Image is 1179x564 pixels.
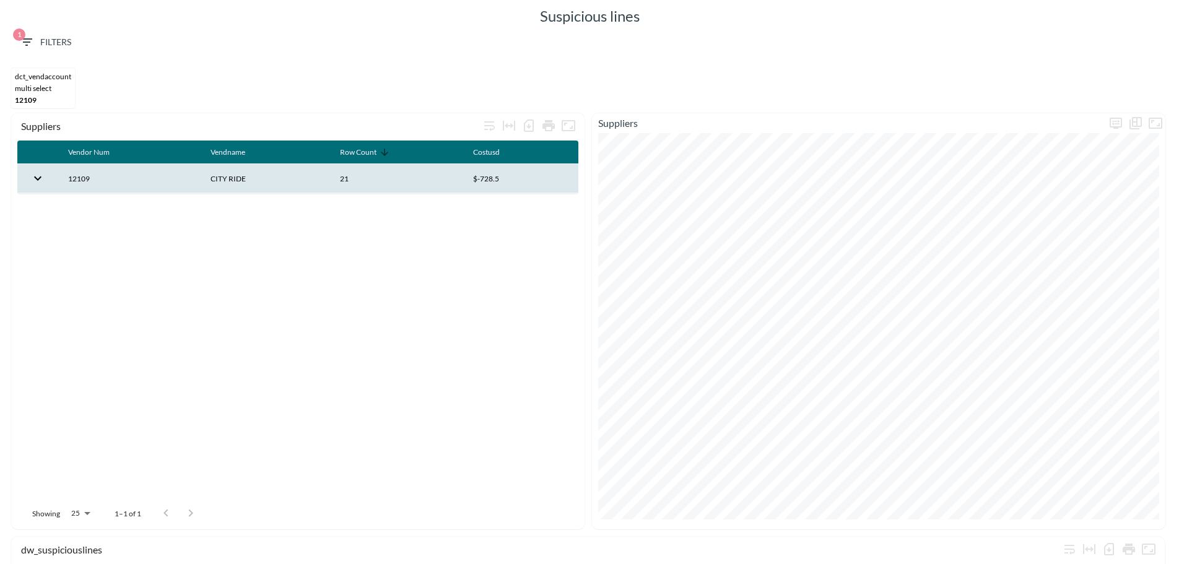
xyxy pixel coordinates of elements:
[15,72,71,81] div: DCT_VendAccount
[27,168,48,189] button: expand row
[479,116,499,136] div: Wrap text
[463,164,578,193] th: $-728.5
[1126,113,1146,133] div: Show chart as table
[1146,113,1165,133] button: Fullscreen
[21,120,479,132] div: Suppliers
[1106,113,1126,133] button: more
[32,508,60,519] p: Showing
[592,116,1106,131] p: Suppliers
[19,35,71,50] span: Filters
[540,6,640,26] h5: Suspicious lines
[21,544,1059,555] div: dw_suspiciouslines
[340,145,393,160] span: Row Count
[201,164,331,193] th: CITY RIDE
[1099,539,1119,559] div: Number of rows selected for download: 21
[211,145,245,160] div: Vendname
[14,31,76,54] button: 1Filters
[559,116,578,136] button: Fullscreen
[330,164,463,193] th: 21
[68,145,110,160] div: Vendor Num
[1106,113,1126,133] span: Display settings
[68,145,126,160] span: Vendor Num
[473,145,516,160] span: Costusd
[1119,539,1139,559] div: Print
[539,116,559,136] div: Print
[1059,539,1079,559] div: Wrap text
[1079,539,1099,559] div: Toggle table layout between fixed and auto (default: auto)
[519,116,539,136] div: Number of rows selected for download: 1
[115,508,141,519] p: 1–1 of 1
[473,145,500,160] div: Costusd
[58,164,201,193] th: 12109
[499,116,519,136] div: Toggle table layout between fixed and auto (default: auto)
[211,145,261,160] span: Vendname
[1139,539,1159,559] button: Fullscreen
[15,95,37,105] span: 12109
[13,28,25,41] span: 1
[340,145,376,160] div: Row Count
[15,84,71,93] div: MULTI SELECT
[65,505,95,521] div: 25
